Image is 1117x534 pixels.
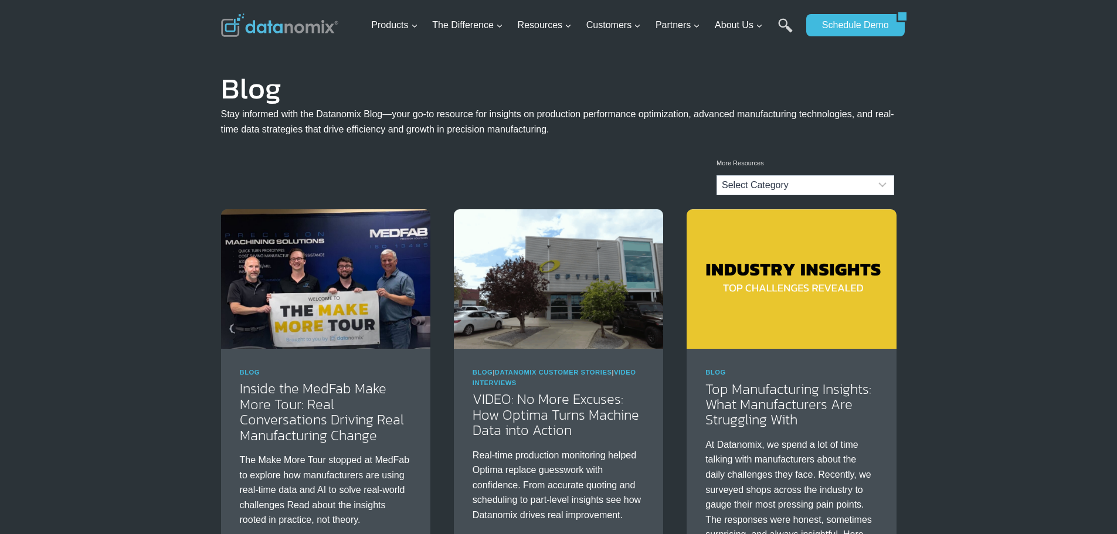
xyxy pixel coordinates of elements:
[221,107,897,137] p: Stay informed with the Datanomix Blog—your go-to resource for insights on production performance ...
[715,18,763,33] span: About Us
[586,18,641,33] span: Customers
[240,378,404,445] a: Inside the MedFab Make More Tour: Real Conversations Driving Real Manufacturing Change
[518,18,572,33] span: Resources
[473,389,639,440] a: VIDEO: No More Excuses: How Optima Turns Machine Data into Action
[687,209,896,349] img: Datanomix Industry Insights. Top Challenges Revealed.
[778,18,793,45] a: Search
[371,18,417,33] span: Products
[473,369,493,376] a: Blog
[221,80,897,97] h1: Blog
[221,209,430,349] img: Make More Tour at Medfab - See how AI in Manufacturing is taking the spotlight
[717,158,894,169] p: More Resources
[432,18,503,33] span: The Difference
[240,453,412,528] p: The Make More Tour stopped at MedFab to explore how manufacturers are using real-time data and AI...
[240,369,260,376] a: Blog
[705,379,871,430] a: Top Manufacturing Insights: What Manufacturers Are Struggling With
[366,6,800,45] nav: Primary Navigation
[473,369,636,386] a: Video Interviews
[454,209,663,349] img: Discover how Optima Manufacturing uses Datanomix to turn raw machine data into real-time insights...
[656,18,700,33] span: Partners
[806,14,897,36] a: Schedule Demo
[473,448,644,523] p: Real-time production monitoring helped Optima replace guesswork with confidence. From accurate qu...
[221,13,338,37] img: Datanomix
[473,369,636,386] span: | |
[495,369,612,376] a: Datanomix Customer Stories
[705,369,726,376] a: Blog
